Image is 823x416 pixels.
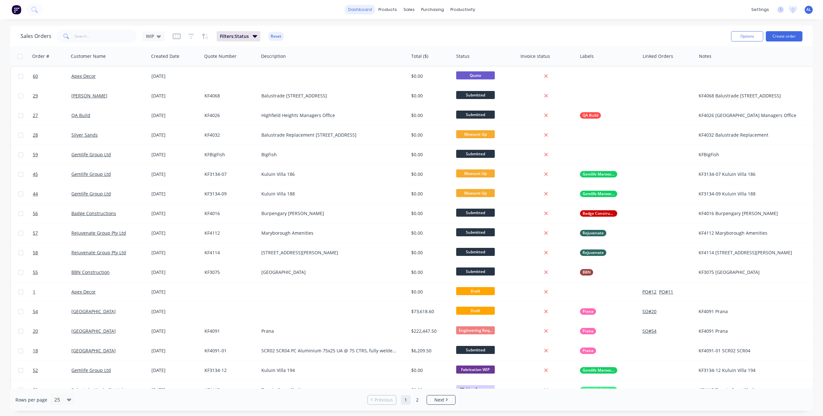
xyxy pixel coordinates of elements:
[456,130,495,138] span: Measure Up
[456,189,495,197] span: Measure Up
[33,348,38,354] span: 18
[365,395,458,405] ul: Pagination
[33,263,71,282] a: 55
[33,328,38,334] span: 20
[151,367,199,374] div: [DATE]
[583,112,598,119] span: QA Build
[261,151,399,158] div: BigFish
[151,230,199,236] div: [DATE]
[15,397,47,403] span: Rows per page
[204,328,254,334] div: KF4091
[12,5,21,14] img: Factory
[71,328,116,334] a: [GEOGRAPHIC_DATA]
[400,5,418,14] div: sales
[261,53,286,59] div: Description
[75,30,137,43] input: Search...
[71,53,106,59] div: Customer Name
[699,348,816,354] div: KF4091-01 SCR02 SCR04
[261,387,399,393] div: Tennis Court Shelter
[375,397,393,403] span: Previous
[33,125,71,145] a: 28
[699,328,816,334] div: KF4091 Prana
[71,171,111,177] a: Gemlife Group Ltd
[699,151,816,158] div: KFBigFish
[699,53,711,59] div: Notes
[411,328,449,334] div: $222,447.50
[217,31,260,41] button: Filters:Status
[642,308,656,315] button: SO#20
[699,387,816,393] div: KF4115 Tennis Court Shelter
[33,210,38,217] span: 56
[401,395,411,405] a: Page 1 is your current page
[580,53,594,59] div: Labels
[33,165,71,184] a: 45
[456,307,495,315] span: Draft
[456,150,495,158] span: Submitted
[204,249,254,256] div: KF4114
[71,112,90,118] a: QA Build
[151,132,199,138] div: [DATE]
[580,249,606,256] button: Rejuvenate
[456,91,495,99] span: Submitted
[411,151,449,158] div: $0.00
[204,191,254,197] div: KF3134-09
[33,73,38,79] span: 60
[151,348,199,354] div: [DATE]
[583,171,615,177] span: Gemlife Maroochy Quays
[32,53,49,59] div: Order #
[151,112,199,119] div: [DATE]
[33,249,38,256] span: 58
[642,289,656,295] button: PO#12
[580,171,617,177] button: Gemlife Maroochy Quays
[411,367,449,374] div: $0.00
[699,112,816,119] div: KF4026 [GEOGRAPHIC_DATA] Managers Office
[33,289,35,295] span: 1
[33,302,71,321] a: 54
[261,210,399,217] div: Burpengary [PERSON_NAME]
[583,348,593,354] span: Prana
[580,269,593,276] button: BBN
[33,204,71,223] a: 56
[33,112,38,119] span: 27
[71,387,123,393] a: Palm Lake Works Pty Ltd
[204,348,254,354] div: KF4091-01
[71,191,111,197] a: Gemlife Group Ltd
[434,397,444,403] span: Next
[261,230,399,236] div: Maryborough Amenities
[411,387,449,393] div: $0.00
[456,366,495,374] span: Fabrication WIP
[580,230,606,236] button: Rejuvenate
[151,387,199,393] div: [DATE]
[456,228,495,236] span: Submitted
[456,267,495,276] span: Submitted
[261,132,399,138] div: Balustrade Replacement [STREET_ADDRESS]
[418,5,447,14] div: purchasing
[699,367,816,374] div: KF3134-12 Kuluin Villa 194
[411,93,449,99] div: $0.00
[345,5,375,14] a: dashboard
[411,53,428,59] div: Total ($)
[151,73,199,79] div: [DATE]
[375,5,400,14] div: products
[151,191,199,197] div: [DATE]
[33,269,38,276] span: 55
[33,230,38,236] span: 57
[699,269,816,276] div: KF3075 [GEOGRAPHIC_DATA]
[580,308,596,315] button: Prana
[71,210,116,216] a: Badge Constructions
[699,93,816,99] div: KF4068 Balustrade [STREET_ADDRESS]
[261,348,399,354] div: SCR02 SCR04 PC Aluminium 75x25 UA @ 75 CTRS, fully welded to 10mm flat bar top and bottom PC Colo...
[33,184,71,203] a: 44
[699,210,816,217] div: KF4016 Burpengary [PERSON_NAME]
[411,132,449,138] div: $0.00
[580,367,617,374] button: Gemlife Maroochy Quays
[33,341,71,360] a: 18
[456,111,495,119] span: Submitted
[580,387,617,393] button: [GEOGRAPHIC_DATA]
[583,367,615,374] span: Gemlife Maroochy Quays
[33,367,38,374] span: 52
[151,328,199,334] div: [DATE]
[204,93,254,99] div: KF4068
[456,326,495,334] span: Engineering Req...
[71,230,126,236] a: Rejuvenate Group Pty Ltd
